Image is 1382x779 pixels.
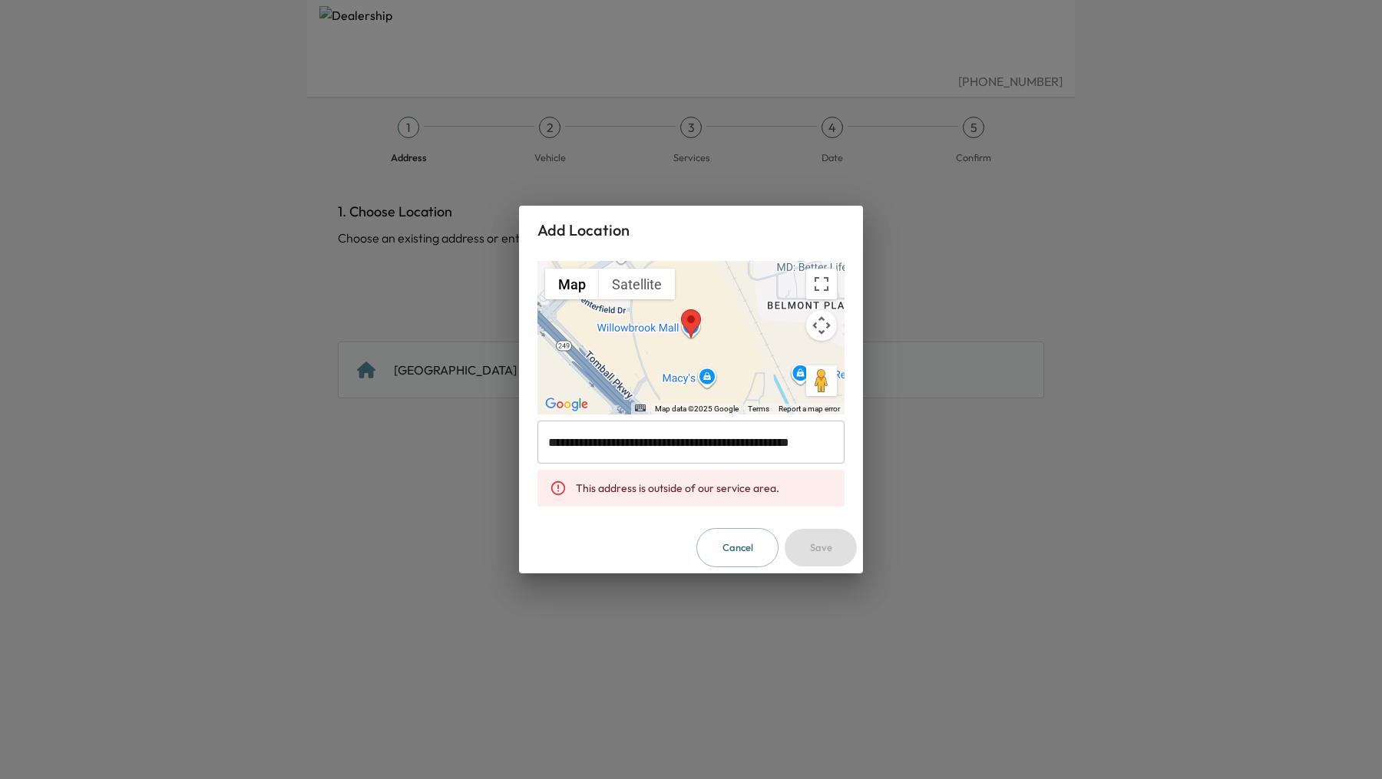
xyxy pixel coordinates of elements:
img: Google [541,394,592,414]
a: Open this area in Google Maps (opens a new window) [541,394,592,414]
button: Cancel [696,528,779,567]
a: Report a map error [779,404,840,413]
a: Terms [748,404,769,413]
button: Show street map [545,269,599,299]
button: Drag Pegman onto the map to open Street View [806,365,837,396]
div: This address is outside of our service area. [576,474,779,502]
button: Toggle fullscreen view [806,269,837,299]
h2: Add Location [519,206,863,255]
button: Show satellite imagery [599,269,675,299]
span: Map data ©2025 Google [655,404,739,413]
button: Map camera controls [806,310,837,341]
button: Keyboard shortcuts [635,404,646,411]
